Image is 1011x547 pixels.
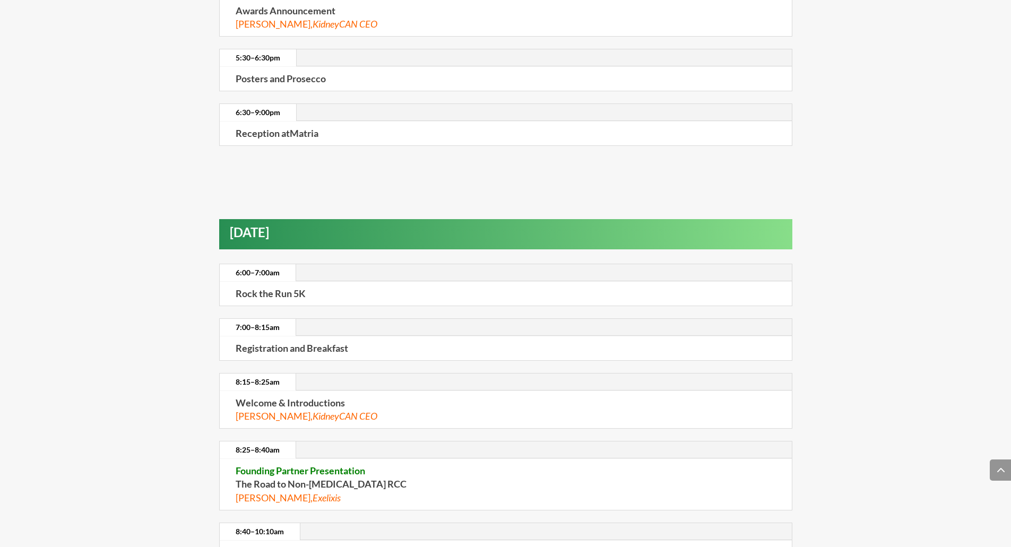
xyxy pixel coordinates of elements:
a: 8:15–8:25am [220,374,296,390]
strong: The Road to Non-[MEDICAL_DATA] RCC [236,465,407,490]
span: [PERSON_NAME], [236,18,377,30]
em: KidneyCAN CEO [313,410,377,422]
span: [PERSON_NAME], [236,492,341,503]
em: Exelixis [313,492,341,503]
span: Founding Partner Presentation [236,465,365,476]
a: 8:40–10:10am [220,523,300,540]
span: Matria [290,127,318,139]
a: 5:30–6:30pm [220,49,296,66]
a: 6:00–7:00am [220,264,296,281]
strong: Registration and Breakfast [236,342,348,354]
strong: Rock the Run 5K [236,288,306,299]
strong: Awards Announcement [236,5,335,16]
a: 8:25–8:40am [220,441,296,458]
a: 7:00–8:15am [220,319,296,336]
a: 6:30–9:00pm [220,104,296,121]
span: [PERSON_NAME], [236,410,377,422]
strong: Welcome & Introductions [236,397,345,409]
em: KidneyCAN CEO [313,18,377,30]
h2: [DATE] [230,226,792,244]
strong: Posters and Prosecco [236,73,326,84]
strong: Reception at [236,127,318,139]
